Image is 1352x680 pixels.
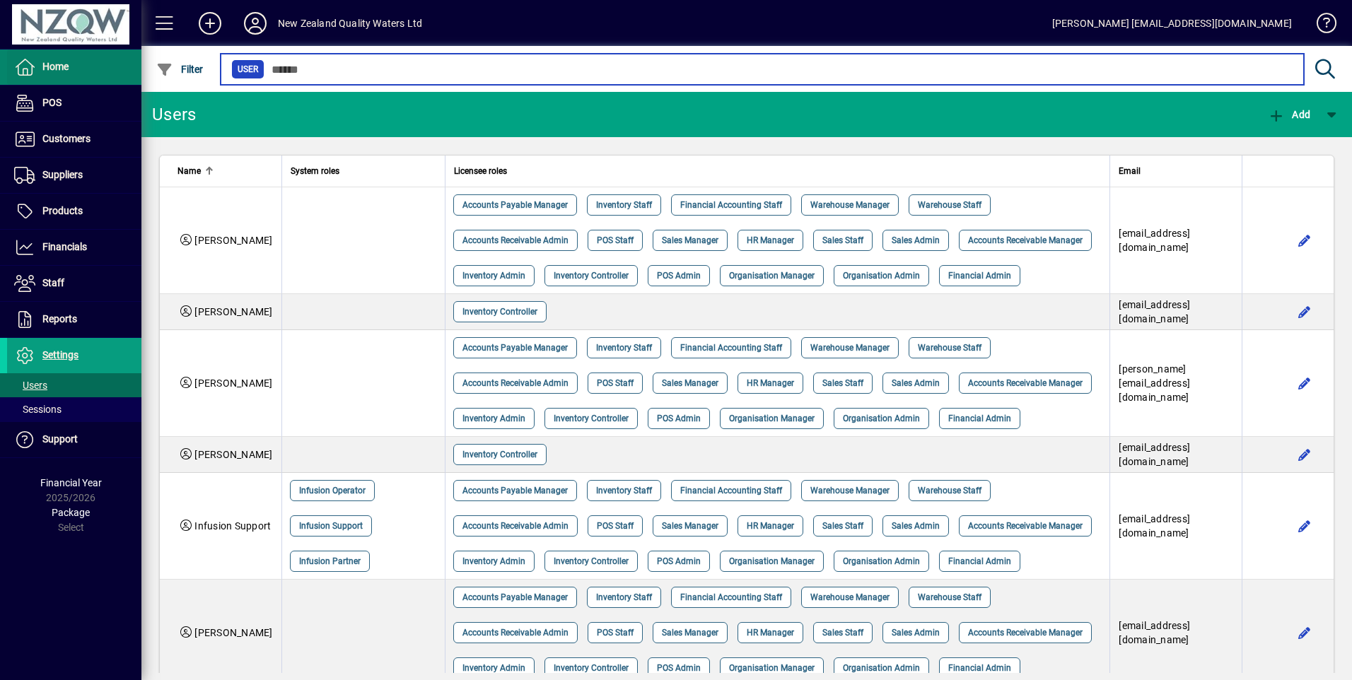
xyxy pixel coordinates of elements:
[52,507,90,518] span: Package
[1293,372,1316,394] button: Edit
[810,590,890,604] span: Warehouse Manager
[1293,621,1316,644] button: Edit
[7,158,141,193] a: Suppliers
[1052,12,1292,35] div: [PERSON_NAME] [EMAIL_ADDRESS][DOMAIN_NAME]
[1293,515,1316,537] button: Edit
[596,590,652,604] span: Inventory Staff
[747,233,794,247] span: HR Manager
[1119,163,1141,179] span: Email
[892,233,940,247] span: Sales Admin
[657,554,701,568] span: POS Admin
[680,483,782,498] span: Financial Accounting Staff
[42,433,78,445] span: Support
[462,198,568,212] span: Accounts Payable Manager
[1119,363,1190,403] span: [PERSON_NAME][EMAIL_ADDRESS][DOMAIN_NAME]
[596,341,652,355] span: Inventory Staff
[1119,513,1190,539] span: [EMAIL_ADDRESS][DOMAIN_NAME]
[1268,109,1310,120] span: Add
[657,661,701,675] span: POS Admin
[948,269,1011,283] span: Financial Admin
[462,411,525,426] span: Inventory Admin
[597,519,634,533] span: POS Staff
[747,376,794,390] span: HR Manager
[810,483,890,498] span: Warehouse Manager
[14,404,62,415] span: Sessions
[462,554,525,568] span: Inventory Admin
[42,313,77,324] span: Reports
[7,194,141,229] a: Products
[42,277,64,288] span: Staff
[454,163,507,179] span: Licensee roles
[7,302,141,337] a: Reports
[554,661,629,675] span: Inventory Controller
[462,376,569,390] span: Accounts Receivable Admin
[729,661,815,675] span: Organisation Manager
[291,163,339,179] span: System roles
[7,49,141,85] a: Home
[194,520,271,532] span: Infusion Support
[662,626,718,640] span: Sales Manager
[7,373,141,397] a: Users
[968,519,1083,533] span: Accounts Receivable Manager
[194,235,272,246] span: [PERSON_NAME]
[462,626,569,640] span: Accounts Receivable Admin
[657,269,701,283] span: POS Admin
[680,341,782,355] span: Financial Accounting Staff
[596,483,652,498] span: Inventory Staff
[662,376,718,390] span: Sales Manager
[968,233,1083,247] span: Accounts Receivable Manager
[299,483,366,498] span: Infusion Operator
[7,122,141,157] a: Customers
[729,269,815,283] span: Organisation Manager
[42,133,91,144] span: Customers
[194,449,272,460] span: [PERSON_NAME]
[187,11,233,36] button: Add
[892,376,940,390] span: Sales Admin
[462,483,568,498] span: Accounts Payable Manager
[554,269,629,283] span: Inventory Controller
[194,627,272,638] span: [PERSON_NAME]
[177,163,273,179] div: Name
[7,230,141,265] a: Financials
[233,11,278,36] button: Profile
[729,411,815,426] span: Organisation Manager
[462,661,525,675] span: Inventory Admin
[7,266,141,301] a: Staff
[238,62,258,76] span: User
[156,64,204,75] span: Filter
[597,626,634,640] span: POS Staff
[1293,300,1316,323] button: Edit
[42,61,69,72] span: Home
[822,626,863,640] span: Sales Staff
[892,519,940,533] span: Sales Admin
[1293,443,1316,466] button: Edit
[918,341,981,355] span: Warehouse Staff
[554,411,629,426] span: Inventory Controller
[729,554,815,568] span: Organisation Manager
[177,163,201,179] span: Name
[462,519,569,533] span: Accounts Receivable Admin
[7,86,141,121] a: POS
[918,590,981,604] span: Warehouse Staff
[822,233,863,247] span: Sales Staff
[1293,229,1316,252] button: Edit
[194,377,272,389] span: [PERSON_NAME]
[843,269,920,283] span: Organisation Admin
[152,103,212,126] div: Users
[810,198,890,212] span: Warehouse Manager
[1119,299,1190,324] span: [EMAIL_ADDRESS][DOMAIN_NAME]
[680,198,782,212] span: Financial Accounting Staff
[948,554,1011,568] span: Financial Admin
[680,590,782,604] span: Financial Accounting Staff
[278,12,422,35] div: New Zealand Quality Waters Ltd
[42,349,78,360] span: Settings
[596,198,652,212] span: Inventory Staff
[843,554,920,568] span: Organisation Admin
[7,397,141,421] a: Sessions
[968,376,1083,390] span: Accounts Receivable Manager
[14,380,47,391] span: Users
[662,233,718,247] span: Sales Manager
[918,483,981,498] span: Warehouse Staff
[194,306,272,317] span: [PERSON_NAME]
[747,626,794,640] span: HR Manager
